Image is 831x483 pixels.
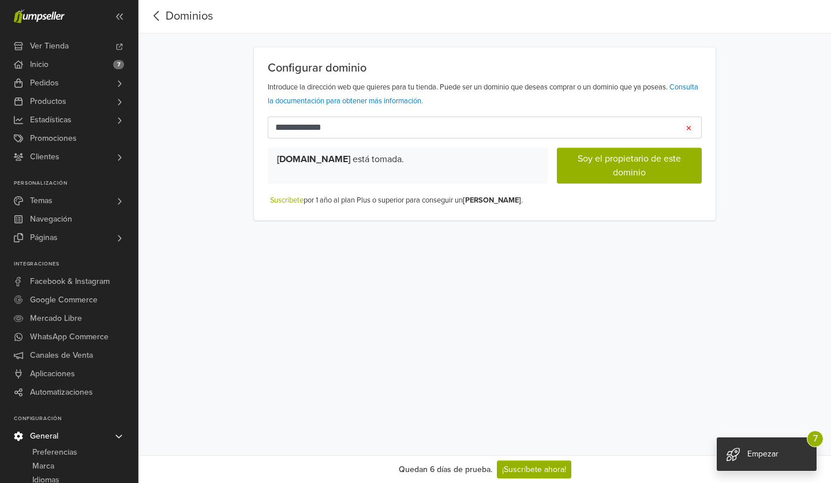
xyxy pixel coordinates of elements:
[166,9,213,23] a: Dominios
[30,210,72,229] span: Navegación
[807,430,823,447] span: 7
[30,129,77,148] span: Promociones
[30,365,75,383] span: Aplicaciones
[747,449,778,459] span: Empezar
[270,196,523,205] small: por 1 año al plan Plus o superior para conseguir un .
[30,291,98,309] span: Google Commerce
[30,111,72,129] span: Estadísticas
[30,272,110,291] span: Facebook & Instagram
[14,261,138,268] p: Integraciones
[30,92,66,111] span: Productos
[277,153,350,165] b: [DOMAIN_NAME]
[268,61,702,75] h5: Configurar dominio
[32,445,77,459] span: Preferencias
[113,60,124,69] span: 7
[30,148,59,166] span: Clientes
[14,415,138,422] p: Configuración
[557,148,702,184] button: Soy el propietario de este dominio
[30,309,82,328] span: Mercado Libre
[268,148,548,184] div: está tomada.
[30,328,108,346] span: WhatsApp Commerce
[717,437,817,471] div: Empezar 7
[30,383,93,402] span: Automatizaciones
[30,37,69,55] span: Ver Tienda
[14,180,138,187] p: Personalización
[32,459,54,473] span: Marca
[30,427,58,445] span: General
[463,196,521,205] strong: [PERSON_NAME]
[30,229,58,247] span: Páginas
[30,55,48,74] span: Inicio
[399,463,492,475] div: Quedan 6 días de prueba.
[30,74,59,92] span: Pedidos
[270,196,304,205] a: Suscríbete
[268,83,698,106] a: Consulta la documentación para obtener más información.
[268,83,698,106] small: Introduce la dirección web que quieres para tu tienda. Puede ser un dominio que deseas comprar o ...
[30,192,53,210] span: Temas
[497,460,571,478] a: ¡Suscríbete ahora!
[30,346,93,365] span: Canales de Venta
